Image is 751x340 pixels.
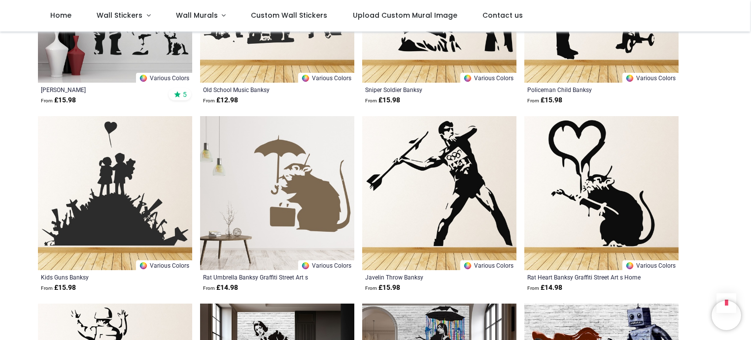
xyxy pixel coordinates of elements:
[625,261,634,270] img: Color Wheel
[41,273,160,281] a: Kids Guns Banksy
[301,261,310,270] img: Color Wheel
[50,10,71,20] span: Home
[463,74,472,83] img: Color Wheel
[527,285,539,291] span: From
[251,10,327,20] span: Custom Wall Stickers
[365,95,400,105] strong: £ 15.98
[625,74,634,83] img: Color Wheel
[203,86,322,93] a: Old School Music Banksy
[460,260,516,270] a: Various Colors
[176,10,218,20] span: Wall Murals
[97,10,142,20] span: Wall Stickers
[622,73,679,83] a: Various Colors
[139,261,148,270] img: Color Wheel
[203,285,215,291] span: From
[41,283,76,293] strong: £ 15.98
[301,74,310,83] img: Color Wheel
[527,283,562,293] strong: £ 14.98
[365,273,484,281] a: Javelin Throw Banksy
[203,95,238,105] strong: £ 12.98
[41,98,53,103] span: From
[41,86,160,93] a: [PERSON_NAME]
[38,116,192,270] img: Kids Guns Banksy Wall Sticker
[200,116,354,270] img: Rat Umbrella Banksy Graffiti Street Art Wall Stickers Home Decor Art Decals
[298,260,354,270] a: Various Colors
[527,86,646,93] a: Policeman Child Banksy
[365,86,484,93] a: Sniper Soldier Banksy
[353,10,457,20] span: Upload Custom Mural Image
[712,301,741,330] iframe: Brevo live chat
[136,260,192,270] a: Various Colors
[139,74,148,83] img: Color Wheel
[203,283,238,293] strong: £ 14.98
[527,95,562,105] strong: £ 15.98
[460,73,516,83] a: Various Colors
[622,260,679,270] a: Various Colors
[41,285,53,291] span: From
[463,261,472,270] img: Color Wheel
[41,95,76,105] strong: £ 15.98
[524,116,679,270] img: Rat Heart Banksy Graffiti Street Art Wall Stickers Home Decor Art Decals
[365,285,377,291] span: From
[527,98,539,103] span: From
[365,283,400,293] strong: £ 15.98
[298,73,354,83] a: Various Colors
[183,90,187,99] span: 5
[527,273,646,281] a: Rat Heart Banksy Graffiti Street Art s Home Decor Art s
[362,116,516,270] img: Javelin Throw Banksy Wall Sticker
[482,10,523,20] span: Contact us
[136,73,192,83] a: Various Colors
[203,273,322,281] a: Rat Umbrella Banksy Graffiti Street Art s Home Decor Art s
[203,98,215,103] span: From
[365,98,377,103] span: From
